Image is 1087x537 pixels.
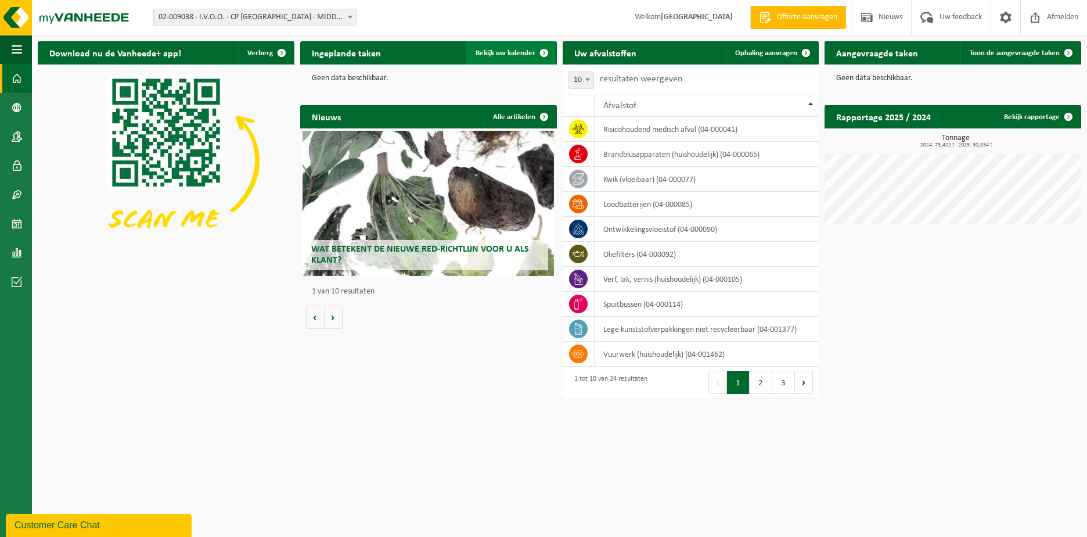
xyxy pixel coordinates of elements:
[726,41,818,65] a: Ophaling aanvragen
[836,74,1070,83] p: Geen data beschikbaar.
[595,167,819,192] td: kwik (vloeibaar) (04-000077)
[774,12,840,23] span: Offerte aanvragen
[312,288,551,296] p: 1 van 10 resultaten
[38,65,294,257] img: Download de VHEPlus App
[568,71,594,89] span: 10
[247,49,273,57] span: Verberg
[772,371,795,394] button: 3
[325,306,343,329] button: Volgende
[6,511,194,537] iframe: chat widget
[466,41,556,65] a: Bekijk uw kalender
[750,371,772,394] button: 2
[595,192,819,217] td: loodbatterijen (04-000085)
[970,49,1060,57] span: Toon de aangevraagde taken
[750,6,846,29] a: Offerte aanvragen
[960,41,1080,65] a: Toon de aangevraagde taken
[238,41,293,65] button: Verberg
[661,13,733,22] strong: [GEOGRAPHIC_DATA]
[303,131,554,276] a: Wat betekent de nieuwe RED-richtlijn voor u als klant?
[484,105,556,128] a: Alle artikelen
[595,242,819,267] td: oliefilters (04-000092)
[825,105,942,128] h2: Rapportage 2025 / 2024
[595,142,819,167] td: brandblusapparaten (huishoudelijk) (04-000065)
[600,74,682,84] label: resultaten weergeven
[830,134,1081,148] h3: Tonnage
[735,49,797,57] span: Ophaling aanvragen
[563,41,648,64] h2: Uw afvalstoffen
[727,371,750,394] button: 1
[306,306,325,329] button: Vorige
[603,101,636,110] span: Afvalstof
[153,9,357,26] span: 02-009038 - I.V.O.O. - CP MIDDELKERKE - MIDDELKERKE
[154,9,356,26] span: 02-009038 - I.V.O.O. - CP MIDDELKERKE - MIDDELKERKE
[595,342,819,367] td: vuurwerk (huishoudelijk) (04-001462)
[300,105,352,128] h2: Nieuws
[300,41,393,64] h2: Ingeplande taken
[569,72,593,88] span: 10
[595,117,819,142] td: risicohoudend medisch afval (04-000041)
[595,317,819,342] td: Lege kunststofverpakkingen niet recycleerbaar (04-001377)
[795,371,813,394] button: Next
[595,217,819,242] td: ontwikkelingsvloeistof (04-000090)
[476,49,535,57] span: Bekijk uw kalender
[825,41,930,64] h2: Aangevraagde taken
[830,142,1081,148] span: 2024: 73,422 t - 2025: 30,834 t
[312,74,545,83] p: Geen data beschikbaar.
[568,370,647,395] div: 1 tot 10 van 24 resultaten
[38,41,193,64] h2: Download nu de Vanheede+ app!
[708,371,727,394] button: Previous
[995,105,1080,128] a: Bekijk rapportage
[311,245,529,265] span: Wat betekent de nieuwe RED-richtlijn voor u als klant?
[595,267,819,292] td: verf, lak, vernis (huishoudelijk) (04-000105)
[595,292,819,317] td: spuitbussen (04-000114)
